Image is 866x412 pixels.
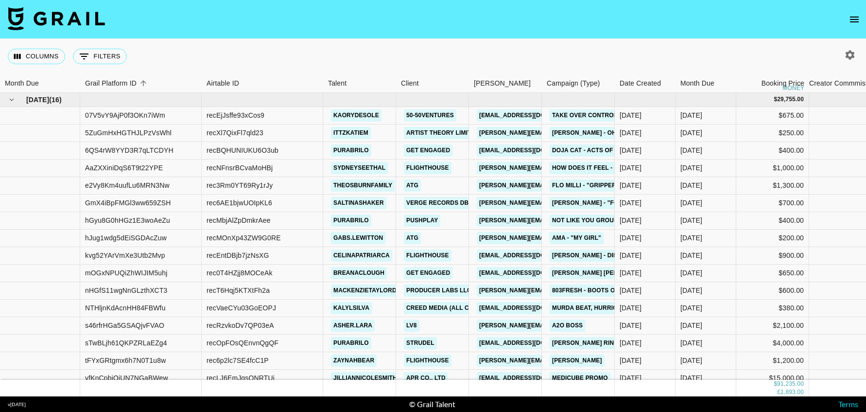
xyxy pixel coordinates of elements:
div: 10/05/2025 [620,321,641,330]
a: zaynahbear [331,355,377,367]
div: s46rfrHGa5GSAQjvFVAO [85,321,164,330]
a: 50-50Ventures [404,109,456,122]
a: [PERSON_NAME] [PERSON_NAME], Kygo•Can’t Get Enough [550,267,739,279]
div: 21/05/2025 [620,356,641,365]
div: $200.00 [736,230,809,247]
a: Ama - "My Girl" [550,232,604,244]
a: [PERSON_NAME][EMAIL_ADDRESS][DOMAIN_NAME] [477,320,635,332]
div: $250.00 [736,125,809,142]
a: 803Fresh - Boots on the Ground [550,285,663,297]
a: take over control- afrojack [550,109,656,122]
a: [PERSON_NAME] Ring 2025 [550,337,636,349]
div: 06/05/2025 [620,373,641,383]
a: Terms [838,399,858,409]
a: Producer Labs LLC [404,285,474,297]
a: A2O BOSS [550,320,585,332]
span: ( 16 ) [49,95,62,105]
div: recNFnsrBCvaMoHBj [207,163,273,173]
div: 6QS4rW8YYD3R7qLTCDYH [85,145,173,155]
div: recBQHUNIUKU6O3ub [207,145,278,155]
div: $650.00 [736,265,809,282]
a: [PERSON_NAME][EMAIL_ADDRESS][DOMAIN_NAME] [477,162,635,174]
a: Flighthouse [404,355,451,367]
a: asher.lara [331,320,375,332]
div: $900.00 [736,247,809,265]
div: 1,893.00 [780,388,804,396]
div: rec6p2lc7SE4fcC1P [207,356,269,365]
div: kvg52YArVmXe3Utb2Mvp [85,251,165,260]
div: Airtable ID [202,74,323,93]
div: Client [401,74,419,93]
div: $675.00 [736,107,809,125]
div: May '25 [680,251,702,260]
a: jilliannicolesmith [331,372,399,384]
div: 5ZuGmHxHGTHJLPzVsWhl [85,128,172,138]
div: $15,000.00 [736,370,809,387]
a: Medicube Promo [550,372,610,384]
div: Grail Platform ID [80,74,202,93]
a: Verge Records dba ONErpm [404,197,503,209]
div: v [DATE] [8,401,26,408]
div: recLJ6EmJqsQNRTUi [207,373,275,383]
a: purabrilo [331,337,371,349]
div: 13/05/2025 [620,145,641,155]
a: APR Co., Ltd [404,372,448,384]
div: May '25 [680,198,702,208]
a: [PERSON_NAME][EMAIL_ADDRESS][DOMAIN_NAME] [477,127,635,139]
div: GmX4iBpFMGl3ww659ZSH [85,198,171,208]
a: theosburnfamily [331,179,395,192]
div: $ [774,95,777,104]
div: $1,300.00 [736,177,809,195]
div: AaZXXiniDqS6T9t22YPE [85,163,163,173]
a: Flighthouse [404,162,451,174]
div: May '25 [680,338,702,348]
div: hJug1wdg5dEiSGDAcZuw [85,233,167,243]
div: May '25 [680,321,702,330]
a: Get Engaged [404,144,452,157]
div: tFYxGRtgmx6h7N0T1u8w [85,356,166,365]
a: HOW DOES IT FEEL - The Kid LAROI. [550,162,662,174]
a: Doja Cat - Acts of Service [550,144,643,157]
button: hide children [5,93,18,107]
button: open drawer [845,10,864,29]
div: $ [774,379,777,388]
div: May '25 [680,163,702,173]
div: $4,000.00 [736,335,809,352]
div: 08/05/2025 [620,215,641,225]
div: 02/05/2025 [620,110,641,120]
a: breanaclough [331,267,387,279]
div: Month Due [675,74,736,93]
div: recVaeCYu03GoEOPJ [207,303,276,313]
div: nHGfS11wgNnGLzthXCT3 [85,286,168,295]
div: $1,200.00 [736,352,809,370]
a: LV8 [404,320,419,332]
div: 30/05/2025 [620,233,641,243]
div: NTHljnKdAcnHH84FBWfu [85,303,166,313]
div: 14/05/2025 [620,163,641,173]
a: gabs.lewitton [331,232,385,244]
div: 22/05/2025 [620,268,641,278]
a: [EMAIL_ADDRESS][DOMAIN_NAME] [477,144,586,157]
a: [PERSON_NAME][EMAIL_ADDRESS][DOMAIN_NAME] [477,215,635,227]
div: May '25 [680,233,702,243]
div: © Grail Talent [409,399,455,409]
div: recMOnXp43ZW9G0RE [207,233,281,243]
div: hGyu8G0hHGz1E3woAeZu [85,215,170,225]
div: 08/05/2025 [620,251,641,260]
a: [EMAIL_ADDRESS][DOMAIN_NAME] [477,372,586,384]
div: May '25 [680,180,702,190]
div: $400.00 [736,212,809,230]
div: 22/05/2025 [620,286,641,295]
a: [EMAIL_ADDRESS][DOMAIN_NAME] [477,109,586,122]
a: kalylsilva [331,302,372,314]
div: Month Due [5,74,39,93]
div: Client [396,74,469,93]
div: May '25 [680,356,702,365]
div: Booker [469,74,542,93]
div: mOGxNPUQiZhWIJIM5uhj [85,268,167,278]
a: Creed Media (All Campaigns) [404,302,505,314]
div: £ [777,388,780,396]
div: $700.00 [736,195,809,212]
div: sTwBLjh61QKPZRLaEZg4 [85,338,167,348]
a: [PERSON_NAME] [550,355,605,367]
